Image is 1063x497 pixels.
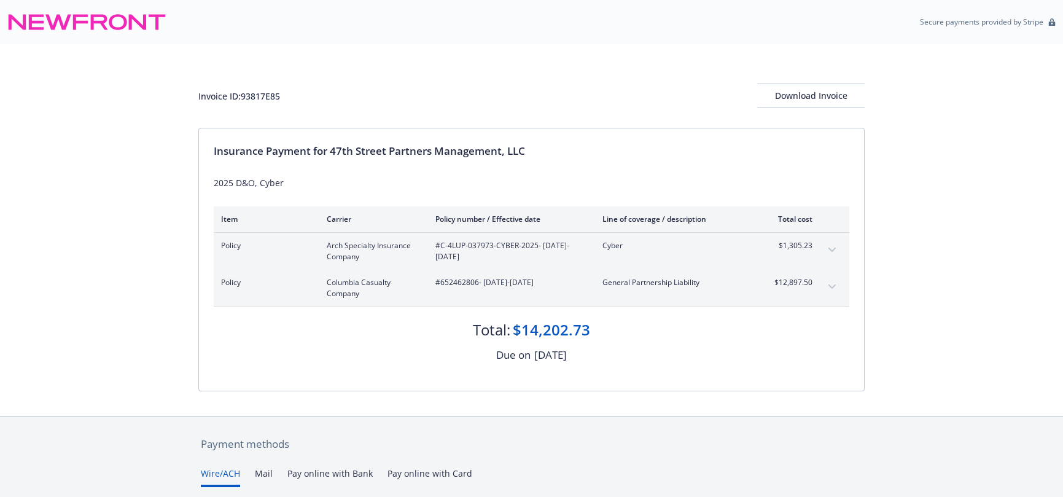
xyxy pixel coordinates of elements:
div: Line of coverage / description [602,214,747,224]
div: $14,202.73 [513,319,590,340]
div: Due on [496,347,531,363]
span: Arch Specialty Insurance Company [327,240,416,262]
span: Policy [221,240,307,251]
span: $12,897.50 [766,277,812,288]
span: General Partnership Liability [602,277,747,288]
span: Columbia Casualty Company [327,277,416,299]
button: Mail [255,467,273,487]
div: Invoice ID: 93817E85 [198,90,280,103]
span: Policy [221,277,307,288]
div: Insurance Payment for 47th Street Partners Management, LLC [214,143,849,159]
p: Secure payments provided by Stripe [920,17,1043,27]
div: PolicyArch Specialty Insurance Company#C-4LUP-037973-CYBER-2025- [DATE]-[DATE]Cyber$1,305.23expan... [214,233,849,270]
button: expand content [822,277,842,297]
div: Item [221,214,307,224]
div: 2025 D&O, Cyber [214,176,849,189]
div: Download Invoice [757,84,865,108]
span: Cyber [602,240,747,251]
button: Pay online with Bank [287,467,373,487]
span: $1,305.23 [766,240,812,251]
div: [DATE] [534,347,567,363]
button: Wire/ACH [201,467,240,487]
div: Total: [473,319,510,340]
button: Download Invoice [757,84,865,108]
button: expand content [822,240,842,260]
div: PolicyColumbia Casualty Company#652462806- [DATE]-[DATE]General Partnership Liability$12,897.50ex... [214,270,849,307]
span: #C-4LUP-037973-CYBER-2025 - [DATE]-[DATE] [435,240,583,262]
span: #652462806 - [DATE]-[DATE] [435,277,583,288]
button: Pay online with Card [387,467,472,487]
div: Carrier [327,214,416,224]
div: Policy number / Effective date [435,214,583,224]
div: Payment methods [201,436,862,452]
div: Total cost [766,214,812,224]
